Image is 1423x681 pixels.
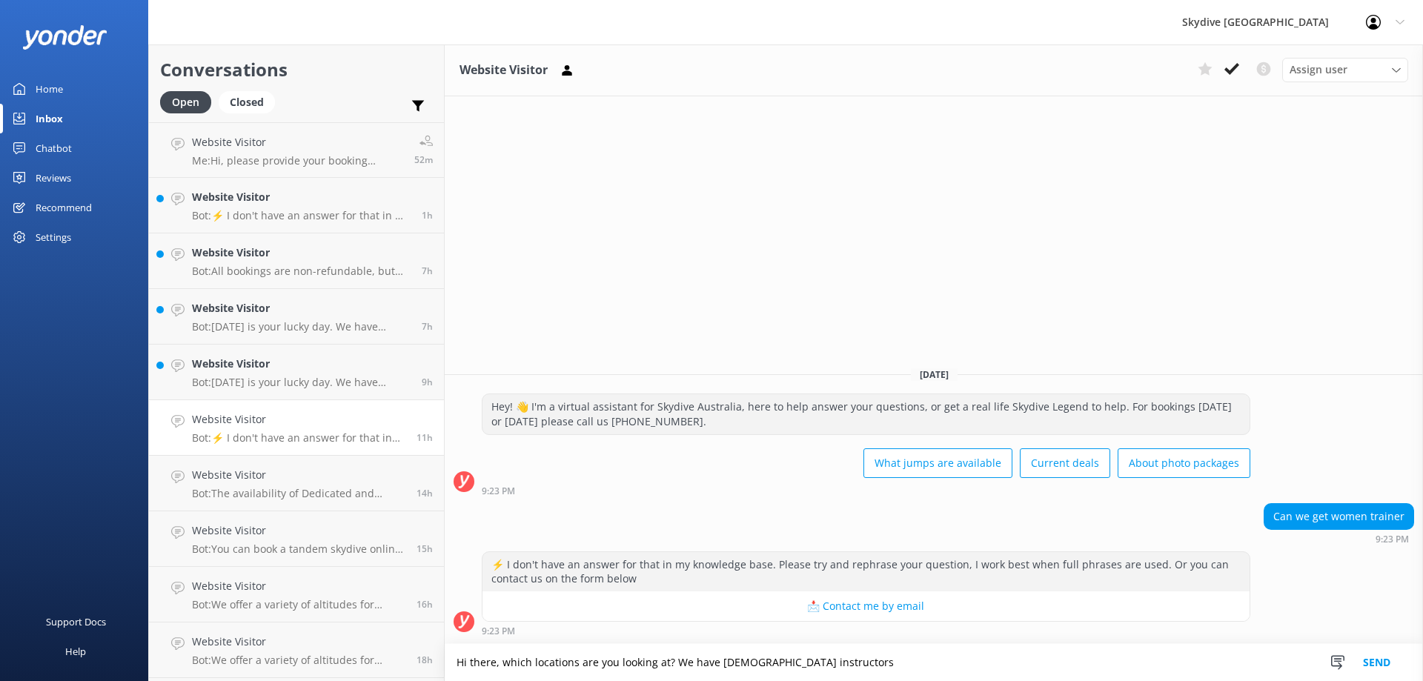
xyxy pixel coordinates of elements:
p: Bot: We offer a variety of altitudes for skydiving, with all dropzones providing jumps up to 15,0... [192,654,405,667]
div: Help [65,637,86,666]
p: Bot: You can book a tandem skydive online for your partner. To accompany him, you can visit the d... [192,542,405,556]
strong: 9:23 PM [482,627,515,636]
button: What jumps are available [863,448,1012,478]
div: Assign User [1282,58,1408,82]
span: Sep 22 2025 01:18am (UTC +10:00) Australia/Brisbane [422,265,433,277]
a: Website VisitorBot:All bookings are non-refundable, but you can reschedule your skydive to anothe... [149,233,444,289]
span: Sep 21 2025 06:28pm (UTC +10:00) Australia/Brisbane [417,487,433,499]
h4: Website Visitor [192,634,405,650]
h4: Website Visitor [192,245,411,261]
h4: Website Visitor [192,467,405,483]
strong: 9:23 PM [1376,535,1409,544]
h4: Website Visitor [192,411,405,428]
p: Bot: The availability of Dedicated and Ultimate packages depends on space on the planes and staff... [192,487,405,500]
button: About photo packages [1118,448,1250,478]
p: Bot: [DATE] is your lucky day. We have exclusive offers when you book direct! Visit our specials ... [192,320,411,333]
span: Sep 21 2025 09:23pm (UTC +10:00) Australia/Brisbane [417,431,433,444]
div: Support Docs [46,607,106,637]
span: Sep 22 2025 01:05am (UTC +10:00) Australia/Brisbane [422,320,433,333]
div: Recommend [36,193,92,222]
textarea: Hi there, which locations are you looking at? We have [DEMOGRAPHIC_DATA] instructors [445,644,1423,681]
p: Bot: All bookings are non-refundable, but you can reschedule your skydive to another date or loca... [192,265,411,278]
h4: Website Visitor [192,356,411,372]
a: Website VisitorBot:The availability of Dedicated and Ultimate packages depends on space on the pl... [149,456,444,511]
strong: 9:23 PM [482,487,515,496]
h4: Website Visitor [192,578,405,594]
a: Website VisitorBot:We offer a variety of altitudes for skydiving, with all dropzones providing ju... [149,567,444,622]
div: Chatbot [36,133,72,163]
div: Sep 21 2025 09:23pm (UTC +10:00) Australia/Brisbane [482,625,1250,636]
p: Bot: ⚡ I don't have an answer for that in my knowledge base. Please try and rephrase your questio... [192,431,405,445]
div: Settings [36,222,71,252]
span: Sep 21 2025 04:03pm (UTC +10:00) Australia/Brisbane [417,598,433,611]
div: Sep 21 2025 09:23pm (UTC +10:00) Australia/Brisbane [482,485,1250,496]
a: Website VisitorBot:[DATE] is your lucky day. We have exclusive offers when you book direct! Visit... [149,345,444,400]
div: Hey! 👋 I'm a virtual assistant for Skydive Australia, here to help answer your questions, or get ... [482,394,1250,433]
h2: Conversations [160,56,433,84]
span: Sep 21 2025 02:19pm (UTC +10:00) Australia/Brisbane [417,654,433,666]
a: Website VisitorMe:Hi, please provide your booking number, or the location and booking name please... [149,122,444,178]
span: Sep 22 2025 07:32am (UTC +10:00) Australia/Brisbane [422,209,433,222]
a: Website VisitorBot:[DATE] is your lucky day. We have exclusive offers when you book direct! Visit... [149,289,444,345]
button: Send [1349,644,1404,681]
h4: Website Visitor [192,134,403,150]
p: Bot: ⚡ I don't have an answer for that in my knowledge base. Please try and rephrase your questio... [192,209,411,222]
div: Closed [219,91,275,113]
a: Open [160,93,219,110]
div: Inbox [36,104,63,133]
div: Reviews [36,163,71,193]
span: Sep 22 2025 07:54am (UTC +10:00) Australia/Brisbane [414,153,433,166]
div: Sep 21 2025 09:23pm (UTC +10:00) Australia/Brisbane [1264,534,1414,544]
h4: Website Visitor [192,189,411,205]
button: Current deals [1020,448,1110,478]
a: Website VisitorBot:We offer a variety of altitudes for skydiving, with all dropzones providing ju... [149,622,444,678]
button: 📩 Contact me by email [482,591,1250,621]
span: Sep 21 2025 05:22pm (UTC +10:00) Australia/Brisbane [417,542,433,555]
div: Can we get women trainer [1264,504,1413,529]
a: Website VisitorBot:⚡ I don't have an answer for that in my knowledge base. Please try and rephras... [149,400,444,456]
div: ⚡ I don't have an answer for that in my knowledge base. Please try and rephrase your question, I ... [482,552,1250,591]
img: yonder-white-logo.png [22,25,107,50]
a: Website VisitorBot:⚡ I don't have an answer for that in my knowledge base. Please try and rephras... [149,178,444,233]
p: Bot: [DATE] is your lucky day. We have exclusive offers when you book direct! Visit our specials ... [192,376,411,389]
h4: Website Visitor [192,300,411,316]
span: Assign user [1290,62,1347,78]
a: Closed [219,93,282,110]
span: [DATE] [911,368,958,381]
h4: Website Visitor [192,522,405,539]
p: Bot: We offer a variety of altitudes for skydiving, with all dropzones providing jumps up to 15,0... [192,598,405,611]
a: Website VisitorBot:You can book a tandem skydive online for your partner. To accompany him, you c... [149,511,444,567]
div: Home [36,74,63,104]
div: Open [160,91,211,113]
span: Sep 21 2025 11:04pm (UTC +10:00) Australia/Brisbane [422,376,433,388]
h3: Website Visitor [460,61,548,80]
p: Me: Hi, please provide your booking number, or the location and booking name please. For instant ... [192,154,403,167]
